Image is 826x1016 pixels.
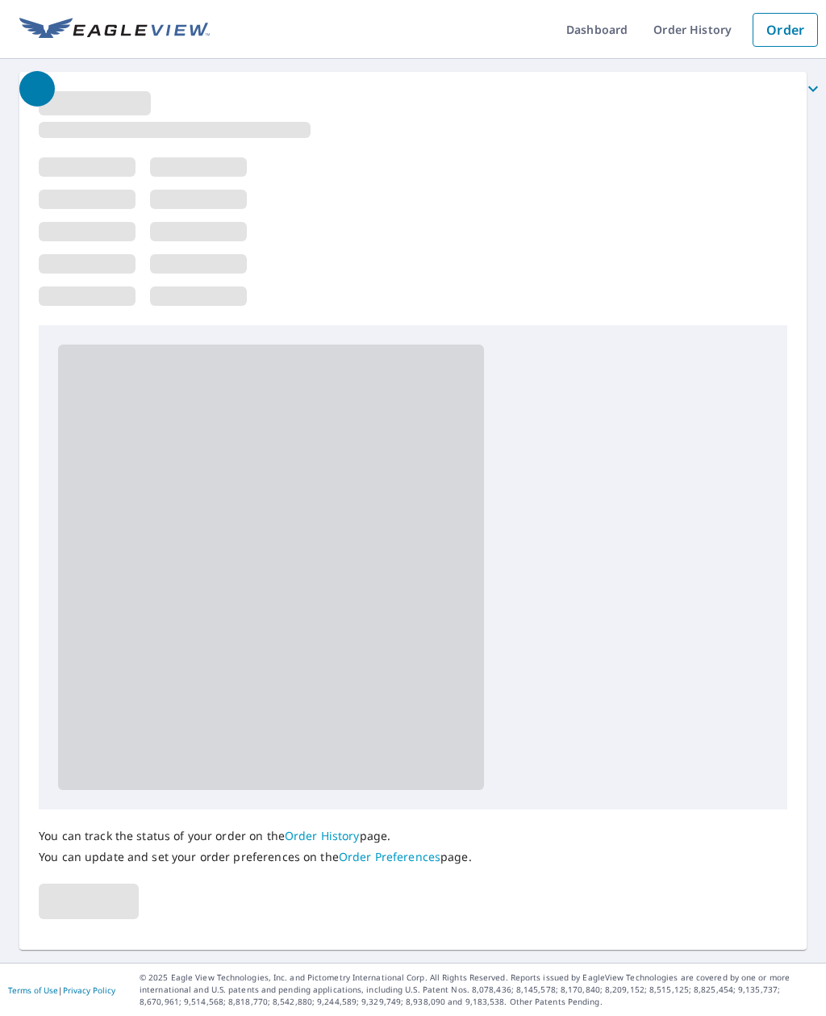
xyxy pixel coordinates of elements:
p: You can update and set your order preferences on the page. [39,850,472,864]
a: Order [753,13,818,47]
p: © 2025 Eagle View Technologies, Inc. and Pictometry International Corp. All Rights Reserved. Repo... [140,972,818,1008]
a: Order Preferences [339,849,440,864]
a: Terms of Use [8,985,58,996]
p: | [8,985,115,995]
img: EV Logo [19,18,210,42]
a: Privacy Policy [63,985,115,996]
a: Order History [285,828,360,843]
p: You can track the status of your order on the page. [39,829,472,843]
